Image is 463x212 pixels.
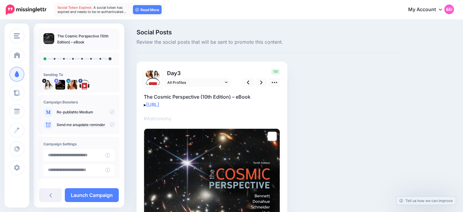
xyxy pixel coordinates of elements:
[68,80,77,90] img: 1537218439639-55706.png
[153,71,160,78] img: tSvj_Osu-58146.jpg
[271,69,280,75] span: 191
[164,78,231,87] a: All Profiles
[6,5,46,15] img: Missinglettr
[177,70,181,76] span: 3
[77,122,105,127] a: update reminder
[57,109,115,115] p: to Medium
[43,33,54,44] img: 29c5902725e1a20b7d59c8cf49c10ad3_thumb.jpg
[43,142,115,146] h4: Campaign Settings
[57,110,75,115] a: Re-publish
[137,38,400,46] span: Review the social posts that will be sent to promote this content.
[57,33,115,45] p: The Cosmic Perspective (10th Edition) – eBook
[58,5,93,10] span: Social Token Expired.
[80,80,89,90] img: 307443043_482319977280263_5046162966333289374_n-bsa149661.png
[57,122,115,128] p: Send me an
[133,5,162,14] a: Read More
[164,69,231,78] p: Day
[144,115,280,122] p: #Astronomy
[58,5,126,14] span: A social token has expired and needs to be re-authenticated…
[14,33,20,39] img: menu.png
[43,80,53,90] img: tSvj_Osu-58146.jpg
[144,93,280,109] p: The Cosmic Perspective (10th Edition) – eBook ▸
[43,72,115,77] h4: Sending To
[167,79,223,86] span: All Profiles
[402,2,454,17] a: My Account
[146,71,153,78] img: 1537218439639-55706.png
[55,80,65,90] img: 802740b3fb02512f-84599.jpg
[146,78,160,92] img: 307443043_482319977280263_5046162966333289374_n-bsa149661.png
[137,29,400,35] span: Social Posts
[396,197,456,205] a: Tell us how we can improve
[43,100,115,104] h4: Campaign Boosters
[146,102,159,108] a: [URL]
